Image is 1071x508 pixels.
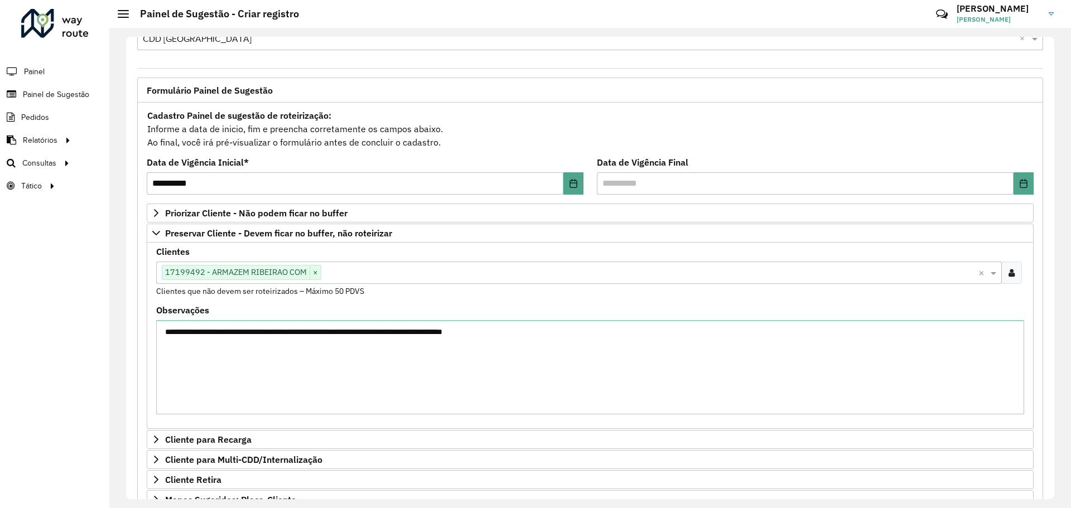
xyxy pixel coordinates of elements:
[21,180,42,192] span: Tático
[165,229,392,238] span: Preservar Cliente - Devem ficar no buffer, não roteirizar
[147,108,1034,149] div: Informe a data de inicio, fim e preencha corretamente os campos abaixo. Ao final, você irá pré-vi...
[165,435,252,444] span: Cliente para Recarga
[21,112,49,123] span: Pedidos
[165,209,348,217] span: Priorizar Cliente - Não podem ficar no buffer
[156,303,209,317] label: Observações
[156,245,190,258] label: Clientes
[147,243,1034,429] div: Preservar Cliente - Devem ficar no buffer, não roteirizar
[957,3,1040,14] h3: [PERSON_NAME]
[310,266,321,279] span: ×
[23,134,57,146] span: Relatórios
[147,224,1034,243] a: Preservar Cliente - Devem ficar no buffer, não roteirizar
[165,475,221,484] span: Cliente Retira
[978,266,988,279] span: Clear all
[563,172,583,195] button: Choose Date
[23,89,89,100] span: Painel de Sugestão
[957,14,1040,25] span: [PERSON_NAME]
[165,455,322,464] span: Cliente para Multi-CDD/Internalização
[147,430,1034,449] a: Cliente para Recarga
[930,2,954,26] a: Contato Rápido
[147,450,1034,469] a: Cliente para Multi-CDD/Internalização
[165,495,296,504] span: Mapas Sugeridos: Placa-Cliente
[156,286,364,296] small: Clientes que não devem ser roteirizados – Máximo 50 PDVS
[597,156,688,169] label: Data de Vigência Final
[147,204,1034,222] a: Priorizar Cliente - Não podem ficar no buffer
[147,86,273,95] span: Formulário Painel de Sugestão
[147,110,331,121] strong: Cadastro Painel de sugestão de roteirização:
[162,265,310,279] span: 17199492 - ARMAZEM RIBEIRAO COM
[24,66,45,78] span: Painel
[147,156,249,169] label: Data de Vigência Inicial
[129,8,299,20] h2: Painel de Sugestão - Criar registro
[22,157,56,169] span: Consultas
[147,470,1034,489] a: Cliente Retira
[1020,32,1029,46] span: Clear all
[1014,172,1034,195] button: Choose Date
